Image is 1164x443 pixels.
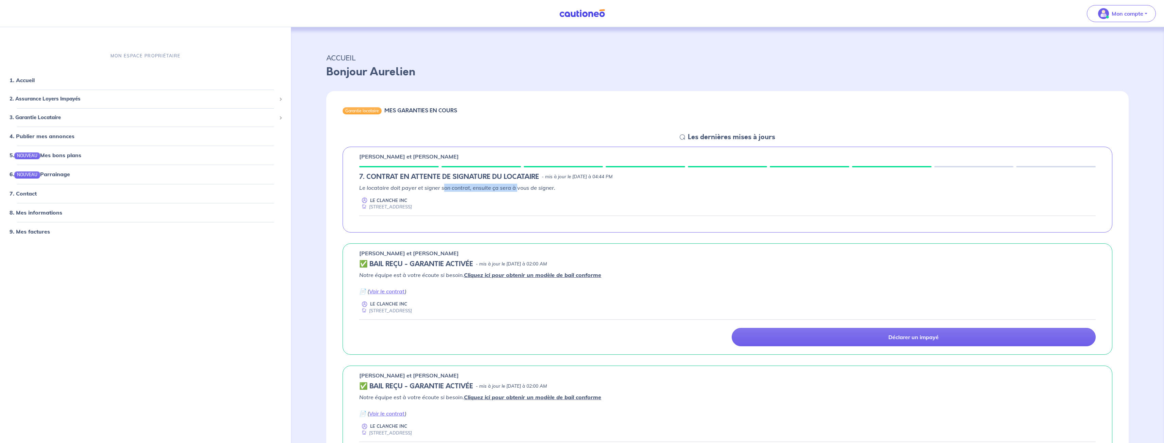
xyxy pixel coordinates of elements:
[359,272,601,278] em: Notre équipe est à votre écoute si besoin.
[359,152,459,161] p: [PERSON_NAME] et [PERSON_NAME]
[384,107,457,114] h6: MES GARANTIES EN COURS
[10,77,35,84] a: 1. Accueil
[732,328,1096,346] a: Déclarer un impayé
[359,260,1096,268] div: state: CONTRACT-VALIDATED, Context: IN-LANDLORD,IS-GL-CAUTION-IN-LANDLORD
[688,133,775,141] h5: Les dernières mises à jours
[3,186,288,200] div: 7. Contact
[464,394,601,401] a: Cliquez ici pour obtenir un modèle de bail conforme
[10,209,62,216] a: 8. Mes informations
[359,249,459,257] p: [PERSON_NAME] et [PERSON_NAME]
[359,308,412,314] div: [STREET_ADDRESS]
[3,73,288,87] div: 1. Accueil
[370,423,407,429] p: LE CLANCHE INC
[359,382,473,390] h5: ✅ BAIL REÇU - GARANTIE ACTIVÉE
[1112,10,1143,18] p: Mon compte
[369,288,405,295] a: Voir le contrat
[359,371,459,380] p: [PERSON_NAME] et [PERSON_NAME]
[464,272,601,278] a: Cliquez ici pour obtenir un modèle de bail conforme
[326,64,1129,80] p: Bonjour Aurelien
[3,129,288,143] div: 4. Publier mes annonces
[10,113,276,121] span: 3. Garantie Locataire
[542,173,612,180] p: - mis à jour le [DATE] à 04:44 PM
[359,288,406,295] em: 📄 ( )
[343,107,382,114] div: Garantie locataire
[476,261,547,267] p: - mis à jour le [DATE] à 02:00 AM
[359,394,601,401] em: Notre équipe est à votre écoute si besoin.
[10,171,70,178] a: 6.NOUVEAUParrainage
[359,382,1096,390] div: state: CONTRACT-VALIDATED, Context: IN-LANDLORD,IS-GL-CAUTION-IN-LANDLORD
[476,383,547,390] p: - mis à jour le [DATE] à 02:00 AM
[1087,5,1156,22] button: illu_account_valid_menu.svgMon compte
[359,204,412,210] div: [STREET_ADDRESS]
[3,205,288,219] div: 8. Mes informations
[110,53,180,59] p: MON ESPACE PROPRIÉTAIRE
[10,190,37,197] a: 7. Contact
[3,92,288,106] div: 2. Assurance Loyers Impayés
[3,111,288,124] div: 3. Garantie Locataire
[359,184,555,191] em: Le locataire doit payer et signer son contrat, ensuite ça sera à vous de signer.
[359,260,473,268] h5: ✅ BAIL REÇU - GARANTIE ACTIVÉE
[359,173,1096,181] div: state: SIGNING-CONTRACT-IN-PROGRESS, Context: IN-LANDLORD,IS-GL-CAUTION-IN-LANDLORD
[10,228,50,235] a: 9. Mes factures
[3,224,288,238] div: 9. Mes factures
[359,430,412,436] div: [STREET_ADDRESS]
[369,410,405,417] a: Voir le contrat
[370,197,407,204] p: LE CLANCHE INC
[10,95,276,103] span: 2. Assurance Loyers Impayés
[3,148,288,162] div: 5.NOUVEAUMes bons plans
[10,152,81,159] a: 5.NOUVEAUMes bons plans
[359,173,539,181] h5: 7. CONTRAT EN ATTENTE DE SIGNATURE DU LOCATAIRE
[10,133,74,140] a: 4. Publier mes annonces
[3,167,288,181] div: 6.NOUVEAUParrainage
[370,301,407,307] p: LE CLANCHE INC
[326,52,1129,64] p: ACCUEIL
[888,334,939,340] p: Déclarer un impayé
[1098,8,1109,19] img: illu_account_valid_menu.svg
[359,410,406,417] em: 📄 ( )
[557,9,608,18] img: Cautioneo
